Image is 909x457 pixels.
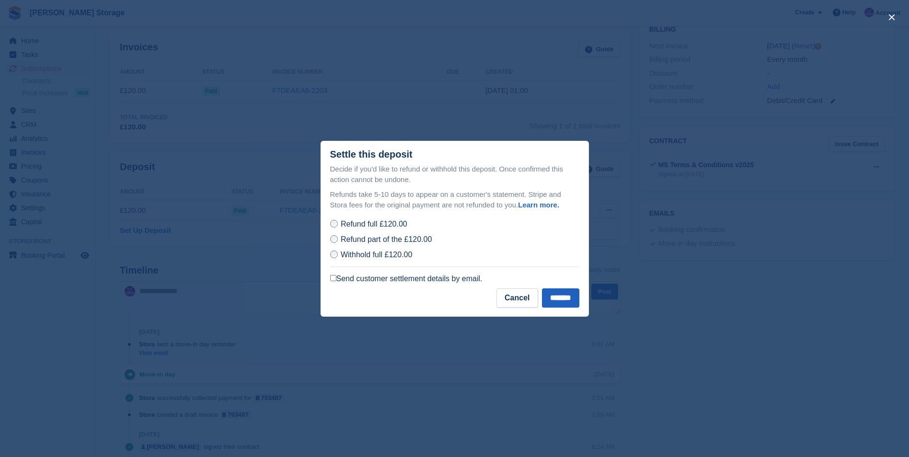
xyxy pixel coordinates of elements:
[341,251,412,259] span: Withhold full £120.00
[330,235,338,243] input: Refund part of the £120.00
[330,275,336,281] input: Send customer settlement details by email.
[341,220,407,228] span: Refund full £120.00
[330,274,483,284] label: Send customer settlement details by email.
[330,164,579,185] p: Decide if you'd like to refund or withhold this deposit. Once confirmed this action cannot be und...
[330,220,338,228] input: Refund full £120.00
[330,149,413,160] div: Settle this deposit
[330,251,338,258] input: Withhold full £120.00
[330,189,579,211] p: Refunds take 5-10 days to appear on a customer's statement. Stripe and Stora fees for the origina...
[496,288,538,308] button: Cancel
[518,201,559,209] a: Learn more.
[341,235,432,243] span: Refund part of the £120.00
[884,10,899,25] button: close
